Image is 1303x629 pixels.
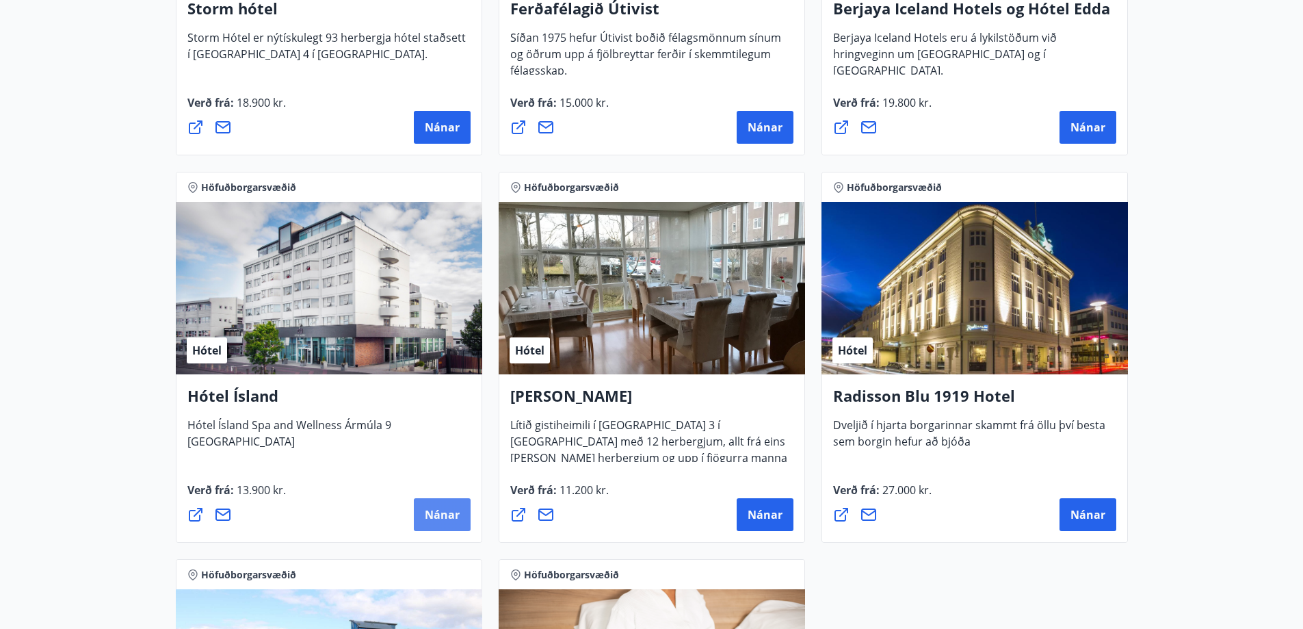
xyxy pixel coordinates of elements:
[847,181,942,194] span: Höfuðborgarsvæðið
[524,568,619,582] span: Höfuðborgarsvæðið
[833,95,932,121] span: Verð frá :
[833,418,1105,460] span: Dveljið í hjarta borgarinnar skammt frá öllu því besta sem borgin hefur að bjóða
[1059,111,1116,144] button: Nánar
[414,111,471,144] button: Nánar
[557,95,609,110] span: 15.000 kr.
[833,483,932,509] span: Verð frá :
[425,507,460,522] span: Nánar
[748,507,782,522] span: Nánar
[1070,120,1105,135] span: Nánar
[524,181,619,194] span: Höfuðborgarsvæðið
[187,483,286,509] span: Verð frá :
[510,385,793,417] h4: [PERSON_NAME]
[187,418,391,460] span: Hótel Ísland Spa and Wellness Ármúla 9 [GEOGRAPHIC_DATA]
[414,498,471,531] button: Nánar
[201,568,296,582] span: Höfuðborgarsvæðið
[234,95,286,110] span: 18.900 kr.
[510,483,609,509] span: Verð frá :
[234,483,286,498] span: 13.900 kr.
[880,95,932,110] span: 19.800 kr.
[425,120,460,135] span: Nánar
[201,181,296,194] span: Höfuðborgarsvæðið
[833,385,1116,417] h4: Radisson Blu 1919 Hotel
[510,418,787,493] span: Lítið gistiheimili í [GEOGRAPHIC_DATA] 3 í [GEOGRAPHIC_DATA] með 12 herbergjum, allt frá eins [PE...
[737,498,793,531] button: Nánar
[880,483,932,498] span: 27.000 kr.
[187,385,471,417] h4: Hótel Ísland
[748,120,782,135] span: Nánar
[833,30,1057,89] span: Berjaya Iceland Hotels eru á lykilstöðum við hringveginn um [GEOGRAPHIC_DATA] og í [GEOGRAPHIC_DA...
[187,95,286,121] span: Verð frá :
[1070,507,1105,522] span: Nánar
[838,343,867,358] span: Hótel
[192,343,222,358] span: Hótel
[187,30,466,73] span: Storm Hótel er nýtískulegt 93 herbergja hótel staðsett í [GEOGRAPHIC_DATA] 4 í [GEOGRAPHIC_DATA].
[510,95,609,121] span: Verð frá :
[515,343,544,358] span: Hótel
[1059,498,1116,531] button: Nánar
[557,483,609,498] span: 11.200 kr.
[510,30,781,89] span: Síðan 1975 hefur Útivist boðið félagsmönnum sínum og öðrum upp á fjölbreyttar ferðir í skemmtileg...
[737,111,793,144] button: Nánar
